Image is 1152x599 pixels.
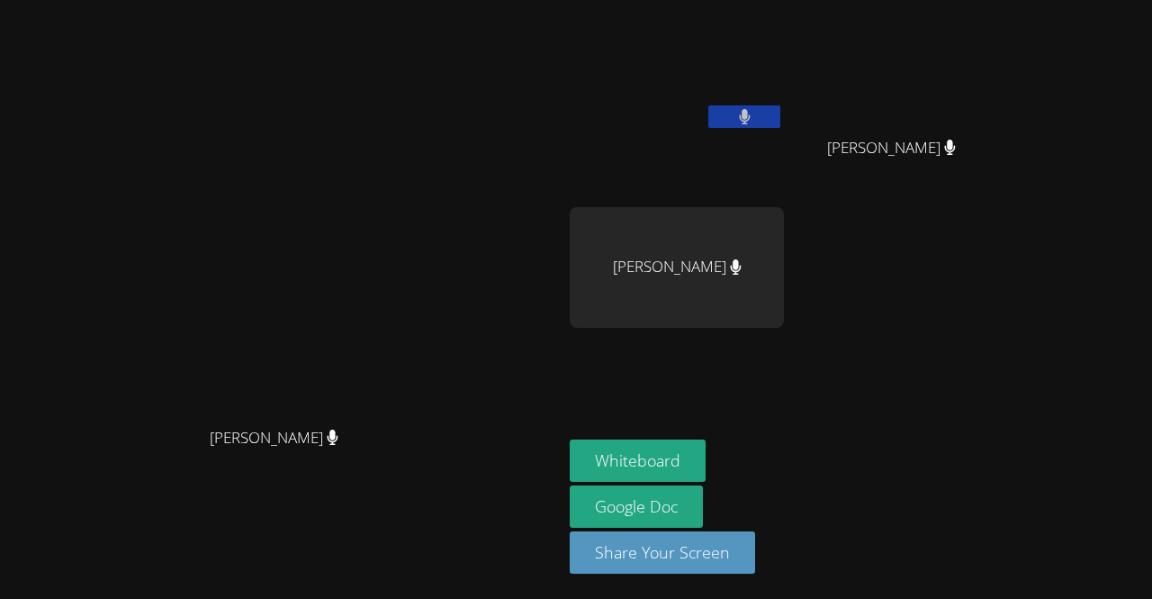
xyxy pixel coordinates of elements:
a: Google Doc [570,486,703,528]
div: [PERSON_NAME] [570,207,784,328]
span: [PERSON_NAME] [827,135,956,161]
button: Whiteboard [570,440,706,482]
button: Share Your Screen [570,531,755,574]
span: [PERSON_NAME] [210,425,338,451]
